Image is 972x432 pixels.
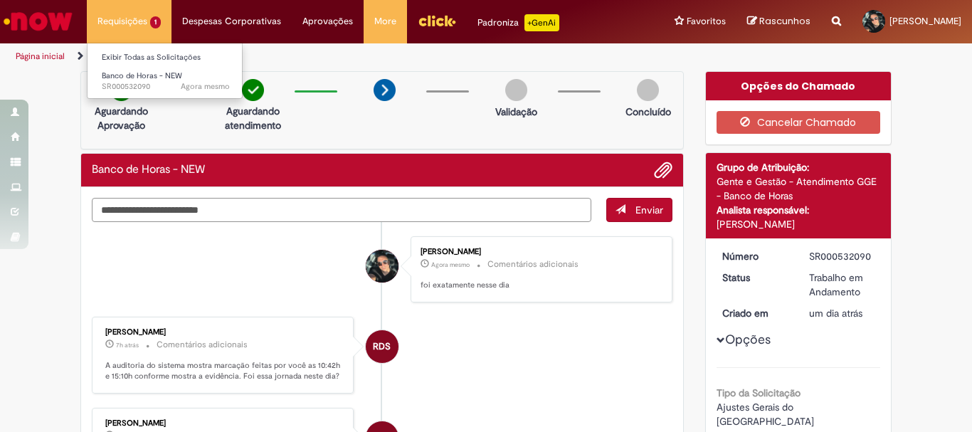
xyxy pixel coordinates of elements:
time: 27/08/2025 17:01:09 [181,81,230,92]
span: More [374,14,396,28]
span: Agora mesmo [431,260,470,269]
span: 7h atrás [116,341,139,349]
span: Enviar [635,204,663,216]
span: Ajustes Gerais do [GEOGRAPHIC_DATA] [717,401,814,428]
span: Rascunhos [759,14,810,28]
span: Agora mesmo [181,81,230,92]
img: check-circle-green.png [242,79,264,101]
span: RDS [373,330,391,364]
a: Exibir Todas as Solicitações [88,50,244,65]
span: Despesas Corporativas [182,14,281,28]
small: Comentários adicionais [157,339,248,351]
p: Aguardando Aprovação [87,104,156,132]
span: um dia atrás [809,307,862,320]
small: Comentários adicionais [487,258,579,270]
p: Validação [495,105,537,119]
h2: Banco de Horas - NEW Histórico de tíquete [92,164,205,177]
textarea: Digite sua mensagem aqui... [92,198,591,222]
div: Opções do Chamado [706,72,892,100]
button: Enviar [606,198,672,222]
div: Analista responsável: [717,203,881,217]
div: [PERSON_NAME] [421,248,657,256]
button: Adicionar anexos [654,161,672,179]
img: img-circle-grey.png [637,79,659,101]
span: 1 [150,16,161,28]
div: Artur Costa Campos [366,250,398,283]
b: Tipo da Solicitação [717,386,801,399]
span: Favoritos [687,14,726,28]
a: Página inicial [16,51,65,62]
p: Concluído [625,105,671,119]
div: Trabalho em Andamento [809,270,875,299]
time: 27/08/2025 10:24:42 [116,341,139,349]
dt: Criado em [712,306,799,320]
span: SR000532090 [102,81,230,93]
img: arrow-next.png [374,79,396,101]
div: [PERSON_NAME] [717,217,881,231]
a: Aberto SR000532090 : Banco de Horas - NEW [88,68,244,95]
span: Aprovações [302,14,353,28]
img: img-circle-grey.png [505,79,527,101]
dt: Status [712,270,799,285]
div: [PERSON_NAME] [105,328,342,337]
p: foi exatamente nesse dia [421,280,657,291]
span: [PERSON_NAME] [889,15,961,27]
p: +GenAi [524,14,559,31]
p: Aguardando atendimento [218,104,287,132]
a: Rascunhos [747,15,810,28]
ul: Trilhas de página [11,43,638,70]
div: Grupo de Atribuição: [717,160,881,174]
time: 25/08/2025 23:28:46 [809,307,862,320]
button: Cancelar Chamado [717,111,881,134]
div: 25/08/2025 23:28:46 [809,306,875,320]
img: ServiceNow [1,7,75,36]
p: A auditoria do sistema mostra marcação feitas por você as 10:42h e 15:10h conforme mostra a evidê... [105,360,342,382]
span: Requisições [97,14,147,28]
div: SR000532090 [809,249,875,263]
div: [PERSON_NAME] [105,419,342,428]
ul: Requisições [87,43,243,99]
div: Padroniza [477,14,559,31]
div: Raquel De Souza [366,330,398,363]
span: Banco de Horas - NEW [102,70,182,81]
dt: Número [712,249,799,263]
img: click_logo_yellow_360x200.png [418,10,456,31]
time: 27/08/2025 17:01:09 [431,260,470,269]
div: Gente e Gestão - Atendimento GGE - Banco de Horas [717,174,881,203]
